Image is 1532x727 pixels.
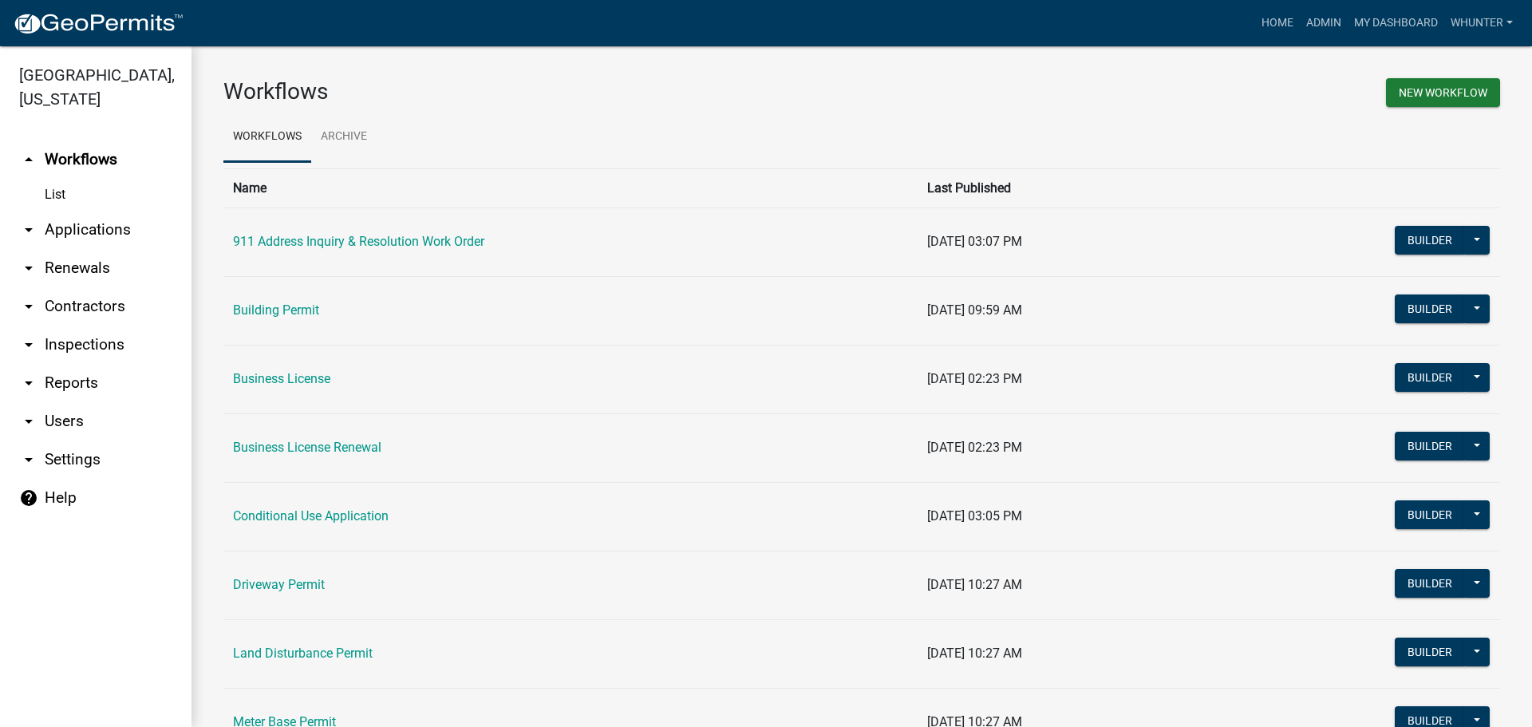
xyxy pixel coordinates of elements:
i: arrow_drop_down [19,335,38,354]
button: Builder [1395,500,1465,529]
a: Land Disturbance Permit [233,646,373,661]
a: Driveway Permit [233,577,325,592]
i: help [19,488,38,508]
button: Builder [1395,226,1465,255]
button: New Workflow [1386,78,1500,107]
a: Home [1255,8,1300,38]
i: arrow_drop_down [19,373,38,393]
i: arrow_drop_down [19,450,38,469]
i: arrow_drop_down [19,259,38,278]
a: 911 Address Inquiry & Resolution Work Order [233,234,484,249]
span: [DATE] 09:59 AM [927,302,1022,318]
span: [DATE] 03:05 PM [927,508,1022,524]
th: Name [223,168,918,207]
i: arrow_drop_down [19,220,38,239]
a: Business License Renewal [233,440,381,455]
a: Building Permit [233,302,319,318]
a: Workflows [223,112,311,163]
a: Admin [1300,8,1348,38]
a: whunter [1444,8,1519,38]
span: [DATE] 02:23 PM [927,440,1022,455]
button: Builder [1395,432,1465,460]
i: arrow_drop_down [19,297,38,316]
h3: Workflows [223,78,850,105]
a: My Dashboard [1348,8,1444,38]
span: [DATE] 03:07 PM [927,234,1022,249]
button: Builder [1395,638,1465,666]
a: Business License [233,371,330,386]
span: [DATE] 10:27 AM [927,646,1022,661]
a: Archive [311,112,377,163]
i: arrow_drop_down [19,412,38,431]
span: [DATE] 10:27 AM [927,577,1022,592]
a: Conditional Use Application [233,508,389,524]
button: Builder [1395,569,1465,598]
th: Last Published [918,168,1207,207]
button: Builder [1395,363,1465,392]
i: arrow_drop_up [19,150,38,169]
button: Builder [1395,294,1465,323]
span: [DATE] 02:23 PM [927,371,1022,386]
